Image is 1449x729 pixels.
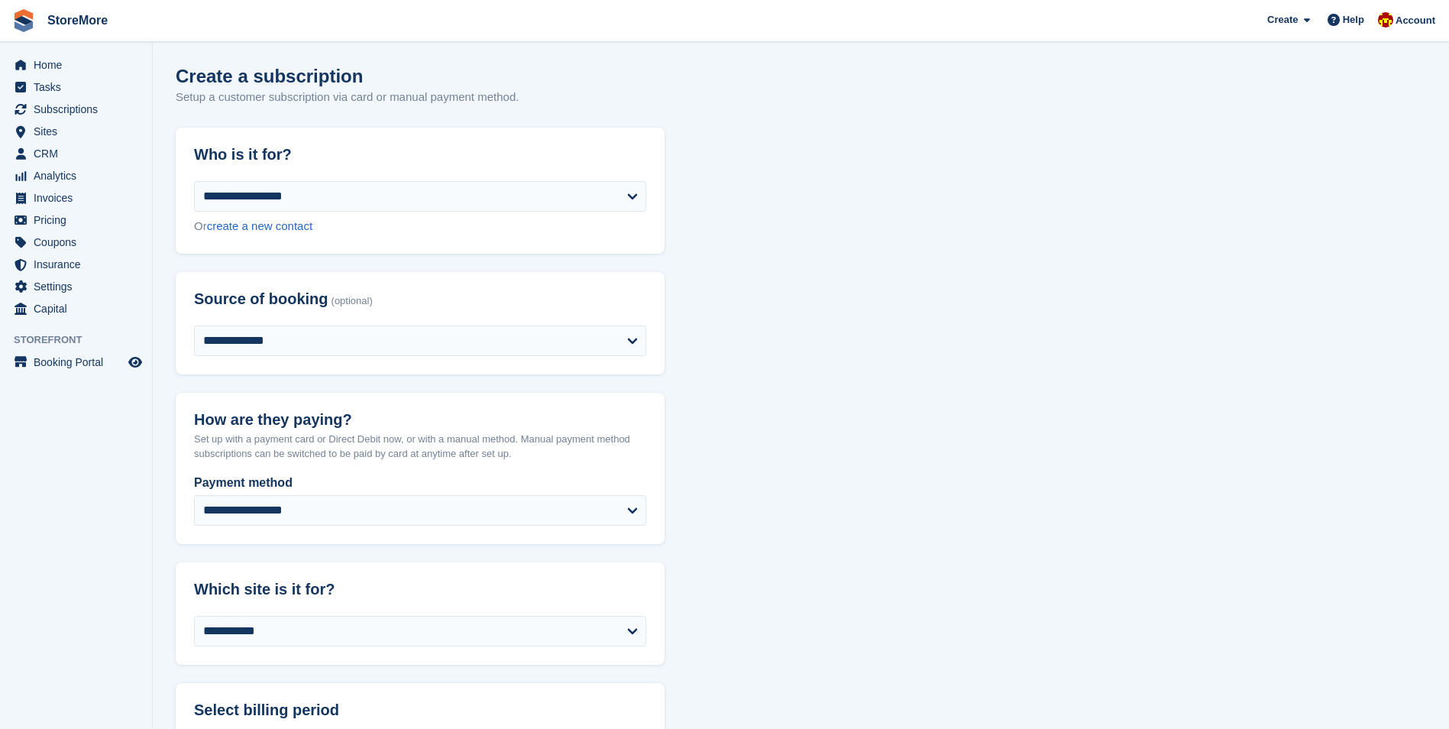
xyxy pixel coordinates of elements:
[194,581,646,598] h2: Which site is it for?
[34,254,125,275] span: Insurance
[8,121,144,142] a: menu
[8,99,144,120] a: menu
[1378,12,1393,28] img: Store More Team
[34,99,125,120] span: Subscriptions
[1267,12,1298,28] span: Create
[194,290,328,308] span: Source of booking
[14,332,152,348] span: Storefront
[34,76,125,98] span: Tasks
[34,54,125,76] span: Home
[176,66,363,86] h1: Create a subscription
[41,8,114,33] a: StoreMore
[194,411,646,429] h2: How are they paying?
[194,701,646,719] h2: Select billing period
[8,76,144,98] a: menu
[1343,12,1364,28] span: Help
[8,165,144,186] a: menu
[34,298,125,319] span: Capital
[8,298,144,319] a: menu
[34,352,125,373] span: Booking Portal
[1396,13,1435,28] span: Account
[34,143,125,164] span: CRM
[8,352,144,373] a: menu
[126,353,144,371] a: Preview store
[34,232,125,253] span: Coupons
[8,187,144,209] a: menu
[332,296,373,307] span: (optional)
[8,254,144,275] a: menu
[8,209,144,231] a: menu
[176,89,519,106] p: Setup a customer subscription via card or manual payment method.
[34,121,125,142] span: Sites
[207,219,312,232] a: create a new contact
[34,187,125,209] span: Invoices
[8,54,144,76] a: menu
[194,146,646,164] h2: Who is it for?
[194,474,646,492] label: Payment method
[12,9,35,32] img: stora-icon-8386f47178a22dfd0bd8f6a31ec36ba5ce8667c1dd55bd0f319d3a0aa187defe.svg
[8,232,144,253] a: menu
[34,165,125,186] span: Analytics
[194,432,646,462] p: Set up with a payment card or Direct Debit now, or with a manual method. Manual payment method su...
[194,218,646,235] div: Or
[34,276,125,297] span: Settings
[8,143,144,164] a: menu
[34,209,125,231] span: Pricing
[8,276,144,297] a: menu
